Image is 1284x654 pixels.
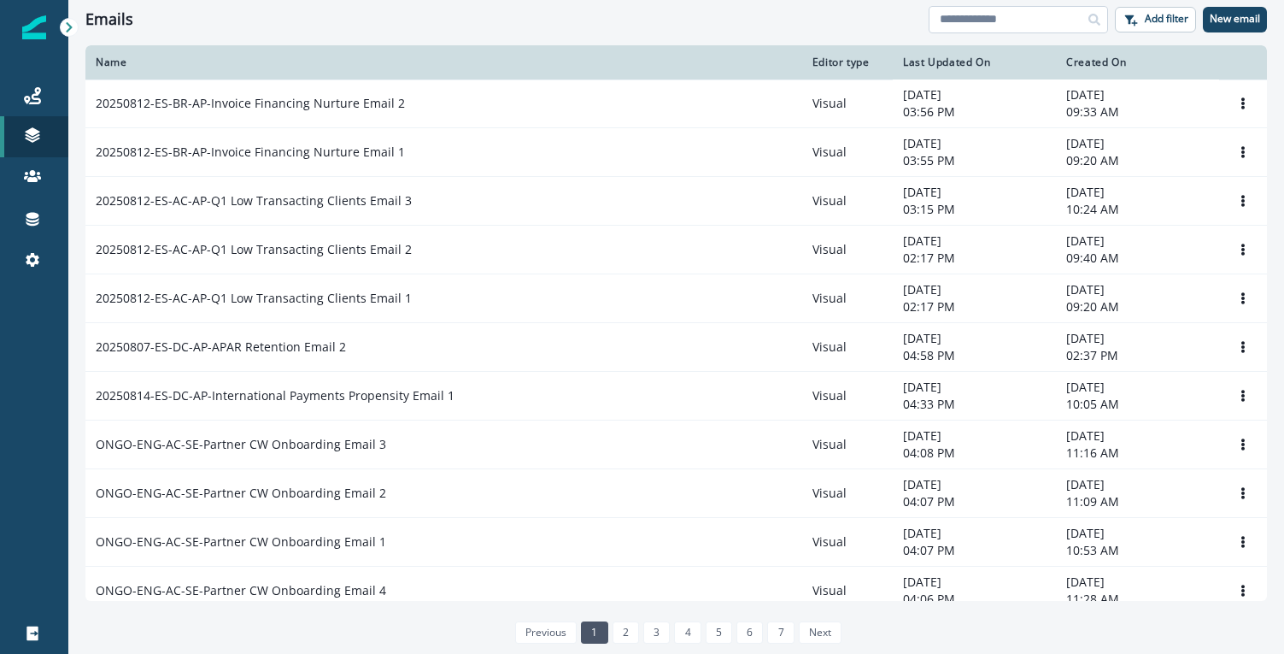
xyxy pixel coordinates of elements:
[85,469,1267,518] a: ONGO-ENG-AC-SE-Partner CW Onboarding Email 2Visual[DATE]04:07 PM[DATE]11:09 AMOptions
[903,281,1046,298] p: [DATE]
[903,152,1046,169] p: 03:55 PM
[1066,542,1209,559] p: 10:53 AM
[96,95,405,112] p: 20250812-ES-BR-AP-Invoice Financing Nurture Email 2
[1229,334,1257,360] button: Options
[85,518,1267,567] a: ONGO-ENG-AC-SE-Partner CW Onboarding Email 1Visual[DATE]04:07 PM[DATE]10:53 AMOptions
[85,323,1267,372] a: 20250807-ES-DC-AP-APAR Retention Email 2Visual[DATE]04:58 PM[DATE]02:37 PMOptions
[802,469,893,518] td: Visual
[903,379,1046,396] p: [DATE]
[903,298,1046,315] p: 02:17 PM
[903,542,1046,559] p: 04:07 PM
[802,421,893,469] td: Visual
[802,226,893,274] td: Visual
[1229,139,1257,165] button: Options
[903,56,1046,69] div: Last Updated On
[903,184,1046,201] p: [DATE]
[1229,91,1257,116] button: Options
[802,177,893,226] td: Visual
[1066,233,1209,250] p: [DATE]
[1066,591,1209,608] p: 11:28 AM
[903,445,1046,462] p: 04:08 PM
[802,80,893,128] td: Visual
[1229,529,1257,555] button: Options
[1066,476,1209,493] p: [DATE]
[802,274,893,323] td: Visual
[903,396,1046,413] p: 04:33 PM
[736,622,763,644] a: Page 6
[85,567,1267,616] a: ONGO-ENG-AC-SE-Partner CW Onboarding Email 4Visual[DATE]04:06 PM[DATE]11:28 AMOptions
[674,622,701,644] a: Page 4
[1066,86,1209,103] p: [DATE]
[767,622,794,644] a: Page 7
[1066,396,1209,413] p: 10:05 AM
[903,574,1046,591] p: [DATE]
[1066,574,1209,591] p: [DATE]
[96,436,386,453] p: ONGO-ENG-AC-SE-Partner CW Onboarding Email 3
[802,372,893,421] td: Visual
[581,622,607,644] a: Page 1 is your current page
[1066,184,1209,201] p: [DATE]
[903,427,1046,445] p: [DATE]
[1066,493,1209,510] p: 11:09 AM
[802,567,893,616] td: Visual
[96,290,412,307] p: 20250812-ES-AC-AP-Q1 Low Transacting Clients Email 1
[799,622,841,644] a: Next page
[22,15,46,39] img: Inflection
[96,241,412,258] p: 20250812-ES-AC-AP-Q1 Low Transacting Clients Email 2
[85,372,1267,421] a: 20250814-ES-DC-AP-International Payments Propensity Email 1Visual[DATE]04:33 PM[DATE]10:05 AMOptions
[802,128,893,177] td: Visual
[643,622,670,644] a: Page 3
[903,330,1046,347] p: [DATE]
[511,622,841,644] ul: Pagination
[1066,152,1209,169] p: 09:20 AM
[1229,432,1257,457] button: Options
[1066,298,1209,315] p: 09:20 AM
[96,192,412,209] p: 20250812-ES-AC-AP-Q1 Low Transacting Clients Email 3
[903,250,1046,267] p: 02:17 PM
[1066,250,1209,267] p: 09:40 AM
[1066,379,1209,396] p: [DATE]
[903,347,1046,364] p: 04:58 PM
[96,582,386,599] p: ONGO-ENG-AC-SE-Partner CW Onboarding Email 4
[1115,7,1196,32] button: Add filter
[1066,281,1209,298] p: [DATE]
[85,177,1267,226] a: 20250812-ES-AC-AP-Q1 Low Transacting Clients Email 3Visual[DATE]03:15 PM[DATE]10:24 AMOptions
[85,226,1267,274] a: 20250812-ES-AC-AP-Q1 Low Transacting Clients Email 2Visual[DATE]02:17 PM[DATE]09:40 AMOptions
[903,201,1046,218] p: 03:15 PM
[1229,286,1257,311] button: Options
[96,485,386,502] p: ONGO-ENG-AC-SE-Partner CW Onboarding Email 2
[96,387,454,404] p: 20250814-ES-DC-AP-International Payments Propensity Email 1
[1229,383,1257,409] button: Options
[903,233,1046,250] p: [DATE]
[802,323,893,372] td: Visual
[96,144,405,161] p: 20250812-ES-BR-AP-Invoice Financing Nurture Email 1
[1066,56,1209,69] div: Created On
[85,421,1267,469] a: ONGO-ENG-AC-SE-Partner CW Onboarding Email 3Visual[DATE]04:08 PM[DATE]11:16 AMOptions
[96,339,346,356] p: 20250807-ES-DC-AP-APAR Retention Email 2
[1203,7,1267,32] button: New email
[903,591,1046,608] p: 04:06 PM
[96,56,792,69] div: Name
[706,622,732,644] a: Page 5
[903,525,1046,542] p: [DATE]
[613,622,639,644] a: Page 2
[96,533,386,551] p: ONGO-ENG-AC-SE-Partner CW Onboarding Email 1
[85,10,133,29] h1: Emails
[1066,525,1209,542] p: [DATE]
[1066,135,1209,152] p: [DATE]
[85,274,1267,323] a: 20250812-ES-AC-AP-Q1 Low Transacting Clients Email 1Visual[DATE]02:17 PM[DATE]09:20 AMOptions
[1066,445,1209,462] p: 11:16 AM
[1229,188,1257,214] button: Options
[1066,103,1209,121] p: 09:33 AM
[1229,578,1257,604] button: Options
[85,128,1267,177] a: 20250812-ES-BR-AP-Invoice Financing Nurture Email 1Visual[DATE]03:55 PM[DATE]09:20 AMOptions
[1229,480,1257,506] button: Options
[903,493,1046,510] p: 04:07 PM
[812,56,882,69] div: Editor type
[1066,330,1209,347] p: [DATE]
[903,86,1046,103] p: [DATE]
[903,476,1046,493] p: [DATE]
[1066,427,1209,445] p: [DATE]
[1066,201,1209,218] p: 10:24 AM
[802,518,893,567] td: Visual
